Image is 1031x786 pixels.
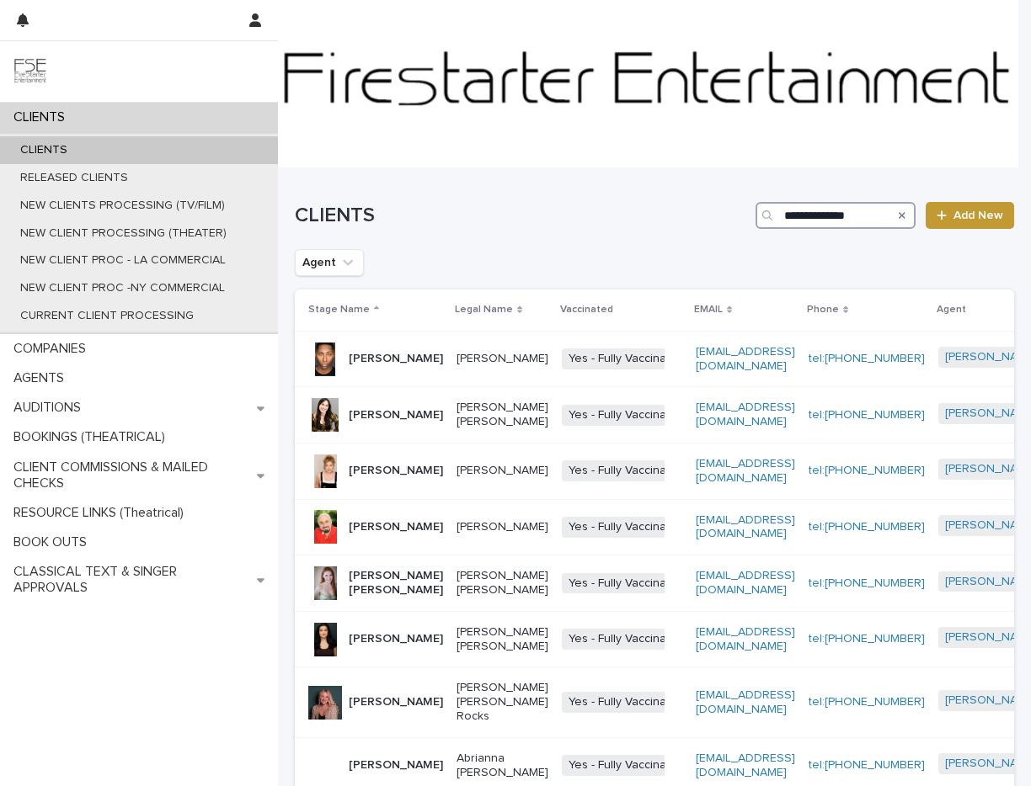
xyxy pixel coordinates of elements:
a: tel:[PHONE_NUMBER] [809,577,925,589]
a: Add New [926,202,1014,229]
p: NEW CLIENT PROCESSING (THEATER) [7,226,240,241]
input: Search [756,202,916,229]
p: NEW CLIENT PROC -NY COMMERCIAL [7,281,238,295]
p: EMAIL [694,300,723,319]
a: tel:[PHONE_NUMBER] [809,465,925,476]
a: [EMAIL_ADDRESS][DOMAIN_NAME] [696,514,795,540]
p: [PERSON_NAME] [349,758,443,773]
a: [EMAIL_ADDRESS][DOMAIN_NAME] [696,570,795,596]
a: [EMAIL_ADDRESS][DOMAIN_NAME] [696,752,795,778]
a: tel:[PHONE_NUMBER] [809,759,925,771]
p: [PERSON_NAME] [PERSON_NAME] [349,569,443,597]
p: AUDITIONS [7,400,94,416]
p: [PERSON_NAME] [PERSON_NAME] [457,401,548,429]
span: Yes - Fully Vaccinated [562,573,691,594]
p: NEW CLIENT PROC - LA COMMERCIAL [7,253,239,268]
a: tel:[PHONE_NUMBER] [809,696,925,708]
a: [EMAIL_ADDRESS][DOMAIN_NAME] [696,346,795,372]
p: [PERSON_NAME] [457,352,548,366]
a: tel:[PHONE_NUMBER] [809,353,925,364]
p: CURRENT CLIENT PROCESSING [7,309,207,323]
p: Phone [807,300,839,319]
p: CLASSICAL TEXT & SINGER APPROVALS [7,564,257,596]
p: Agent [937,300,966,319]
p: [PERSON_NAME] [PERSON_NAME] [457,625,548,654]
p: [PERSON_NAME] [349,632,443,646]
p: [PERSON_NAME] [349,408,443,422]
a: [EMAIL_ADDRESS][DOMAIN_NAME] [696,458,795,484]
a: [EMAIL_ADDRESS][DOMAIN_NAME] [696,626,795,652]
a: tel:[PHONE_NUMBER] [809,633,925,645]
p: RESOURCE LINKS (Theatrical) [7,505,197,521]
a: tel:[PHONE_NUMBER] [809,409,925,421]
h1: CLIENTS [295,204,749,228]
p: RELEASED CLIENTS [7,171,142,185]
p: CLIENTS [7,143,81,157]
span: Add New [954,210,1003,221]
a: [EMAIL_ADDRESS][DOMAIN_NAME] [696,689,795,715]
p: [PERSON_NAME] [349,695,443,709]
p: BOOK OUTS [7,534,100,550]
p: BOOKINGS (THEATRICAL) [7,429,179,445]
p: [PERSON_NAME] [349,464,443,478]
span: Yes - Fully Vaccinated [562,755,691,776]
span: Yes - Fully Vaccinated [562,517,691,538]
p: NEW CLIENTS PROCESSING (TV/FILM) [7,199,238,213]
p: [PERSON_NAME] [349,352,443,366]
p: [PERSON_NAME] [PERSON_NAME] Rocks [457,681,548,723]
span: Yes - Fully Vaccinated [562,692,691,713]
p: [PERSON_NAME] [PERSON_NAME] [457,569,548,597]
a: tel:[PHONE_NUMBER] [809,521,925,533]
p: AGENTS [7,370,77,386]
p: CLIENT COMMISSIONS & MAILED CHECKS [7,459,257,491]
p: COMPANIES [7,341,99,357]
p: [PERSON_NAME] [349,520,443,534]
p: Abrianna [PERSON_NAME] [457,751,548,780]
p: Stage Name [308,300,370,319]
span: Yes - Fully Vaccinated [562,405,691,426]
button: Agent [295,249,364,276]
a: [EMAIL_ADDRESS][DOMAIN_NAME] [696,401,795,428]
p: CLIENTS [7,109,78,125]
img: 9JgRvJ3ETPGCJDhvPVA5 [13,55,47,88]
p: Legal Name [455,300,513,319]
p: Vaccinated [560,300,613,319]
span: Yes - Fully Vaccinated [562,629,691,650]
span: Yes - Fully Vaccinated [562,348,691,369]
span: Yes - Fully Vaccinated [562,460,691,481]
p: [PERSON_NAME] [457,520,548,534]
p: [PERSON_NAME] [457,464,548,478]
